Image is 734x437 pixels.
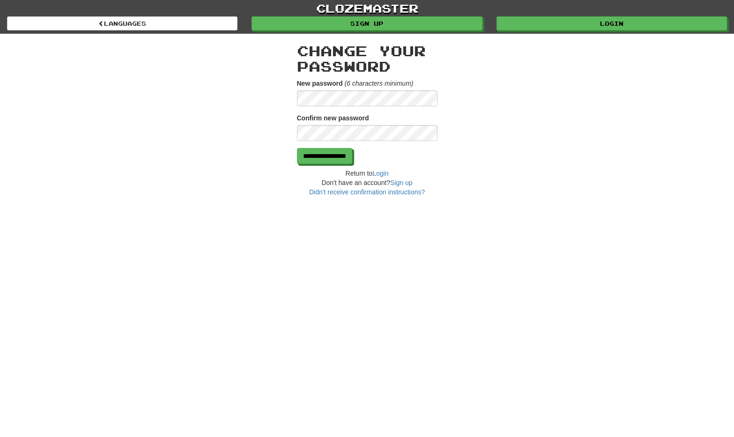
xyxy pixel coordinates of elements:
[390,179,412,186] a: Sign up
[372,170,388,177] a: Login
[297,169,437,197] div: Return to Don't have an account?
[309,188,425,196] a: Didn't receive confirmation instructions?
[344,80,413,87] em: (6 characters minimum)
[297,113,369,123] label: Confirm new password
[297,79,343,88] label: New password
[297,43,437,74] h2: Change your password
[7,16,237,30] a: Languages
[252,16,482,30] a: Sign up
[497,16,727,30] a: Login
